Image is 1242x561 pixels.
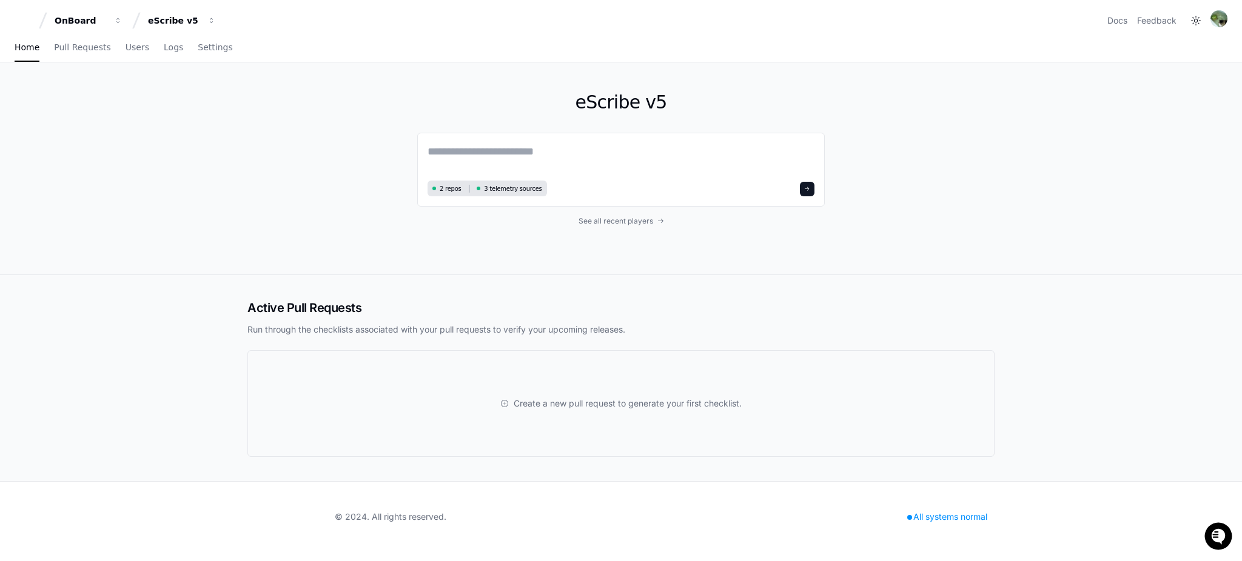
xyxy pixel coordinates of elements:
[484,184,542,193] span: 3 telemetry sources
[148,15,200,27] div: eScribe v5
[164,44,183,51] span: Logs
[164,34,183,62] a: Logs
[206,94,221,108] button: Start new chat
[50,10,127,32] button: OnBoard
[1107,15,1127,27] a: Docs
[1210,10,1227,27] img: avatar
[54,34,110,62] a: Pull Requests
[143,10,221,32] button: eScribe v5
[41,102,153,112] div: We're available if you need us!
[417,216,825,226] a: See all recent players
[41,90,199,102] div: Start new chat
[12,90,34,112] img: 1736555170064-99ba0984-63c1-480f-8ee9-699278ef63ed
[126,44,149,51] span: Users
[417,91,825,113] h1: eScribe v5
[121,127,147,136] span: Pylon
[12,48,221,68] div: Welcome
[247,324,995,336] p: Run through the checklists associated with your pull requests to verify your upcoming releases.
[126,34,149,62] a: Users
[514,397,742,410] span: Create a new pull request to generate your first checklist.
[12,12,36,36] img: PlayerZero
[1203,521,1236,554] iframe: Open customer support
[55,15,107,27] div: OnBoard
[86,127,147,136] a: Powered byPylon
[15,44,39,51] span: Home
[198,44,232,51] span: Settings
[15,34,39,62] a: Home
[335,511,446,523] div: © 2024. All rights reserved.
[900,508,995,525] div: All systems normal
[440,184,462,193] span: 2 repos
[54,44,110,51] span: Pull Requests
[247,299,995,316] h2: Active Pull Requests
[1137,15,1177,27] button: Feedback
[198,34,232,62] a: Settings
[579,216,653,226] span: See all recent players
